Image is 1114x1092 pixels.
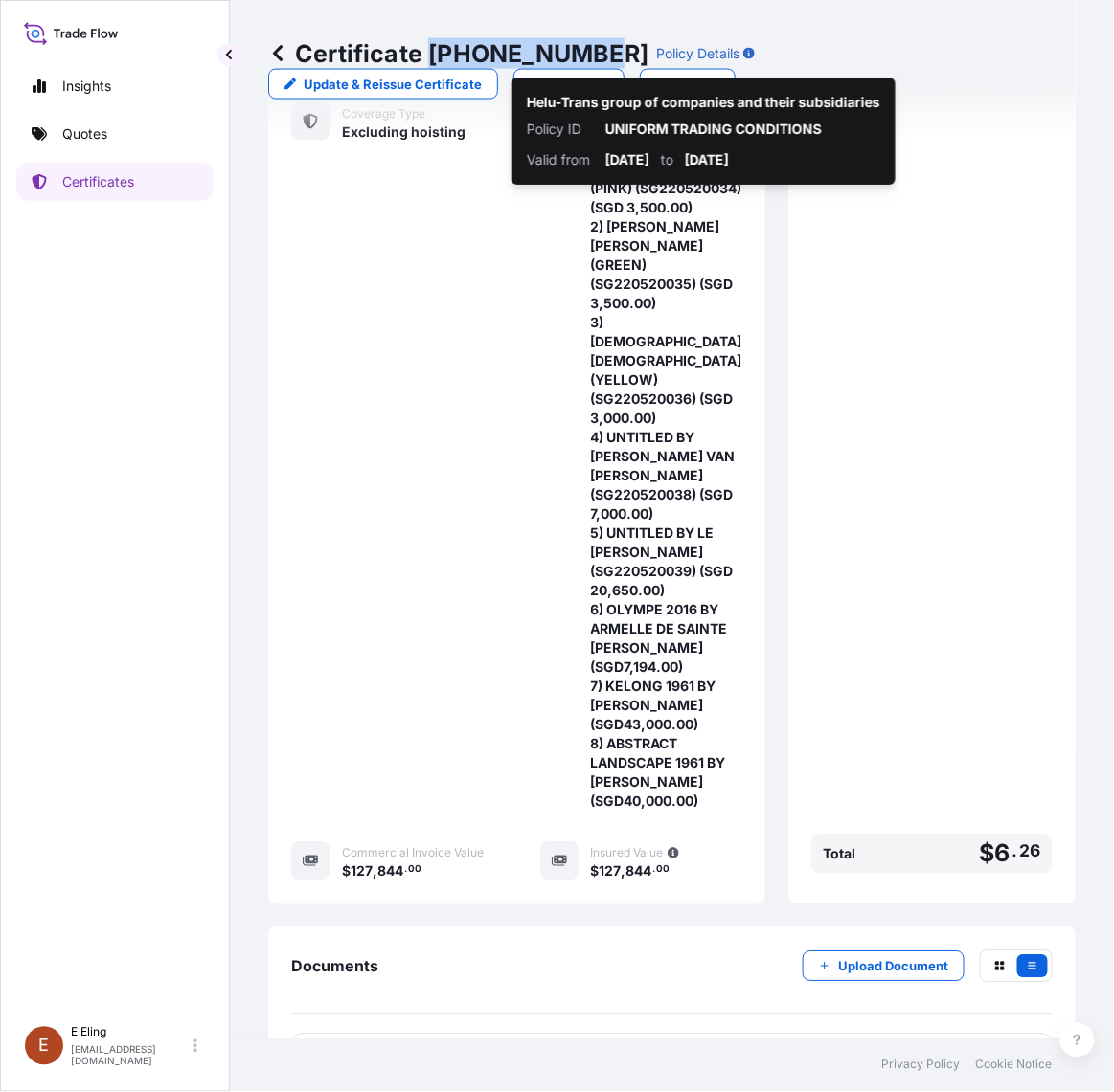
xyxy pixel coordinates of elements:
p: Update & Reissue Certificate [304,75,482,94]
a: Privacy Policy [882,1058,961,1073]
p: Policy ID [527,120,594,139]
p: to [661,150,673,169]
p: Duplicate [549,75,608,94]
p: UNIFORM TRADING CONDITIONS [605,120,880,139]
span: Total [823,845,855,864]
span: E [39,1036,50,1056]
span: , [622,865,626,879]
p: Cancel [675,75,719,94]
span: 00 [408,867,421,874]
a: Cookie Notice [976,1058,1053,1073]
span: Documents [291,957,378,976]
span: Commercial Invoice Value [342,846,484,861]
p: Upload Document [838,957,948,976]
span: 26 [1020,846,1041,858]
span: 127 [600,865,622,879]
span: 6 [995,842,1011,866]
p: Policy Details [656,44,739,63]
span: $ [591,865,600,879]
a: Quotes [16,115,214,153]
a: Duplicate [513,69,625,100]
a: Certificates [16,163,214,201]
span: 844 [626,865,652,879]
p: [DATE] [685,150,729,169]
p: Quotes [62,124,107,144]
a: Insights [16,67,214,105]
a: Update & Reissue Certificate [268,69,498,100]
button: Cancel [640,69,736,100]
button: Upload Document [803,951,965,982]
span: Insured Value [591,846,664,861]
span: $ [979,842,994,866]
span: . [652,867,655,874]
p: Certificate [PHONE_NUMBER] [268,38,648,69]
p: Certificates [62,172,134,191]
p: Helu-Trans group of companies and their subsidiaries [527,93,880,112]
span: [DATE] STORAGE 1) [PERSON_NAME] [PERSON_NAME] (PINK) (SG220520034) (SGD 3,500.00) 2) [PERSON_NAME... [591,123,743,812]
a: PDFCertificate[DATE] [291,1034,1053,1083]
span: 127 [351,865,373,879]
span: $ [342,865,351,879]
span: . [404,867,407,874]
p: [EMAIL_ADDRESS][DOMAIN_NAME] [71,1044,190,1067]
p: [DATE] [605,150,649,169]
span: . [1012,846,1018,858]
span: 844 [377,865,403,879]
span: , [373,865,377,879]
p: Insights [62,77,111,96]
span: 00 [656,867,670,874]
p: E Eling [71,1025,190,1040]
p: Valid from [527,150,594,169]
